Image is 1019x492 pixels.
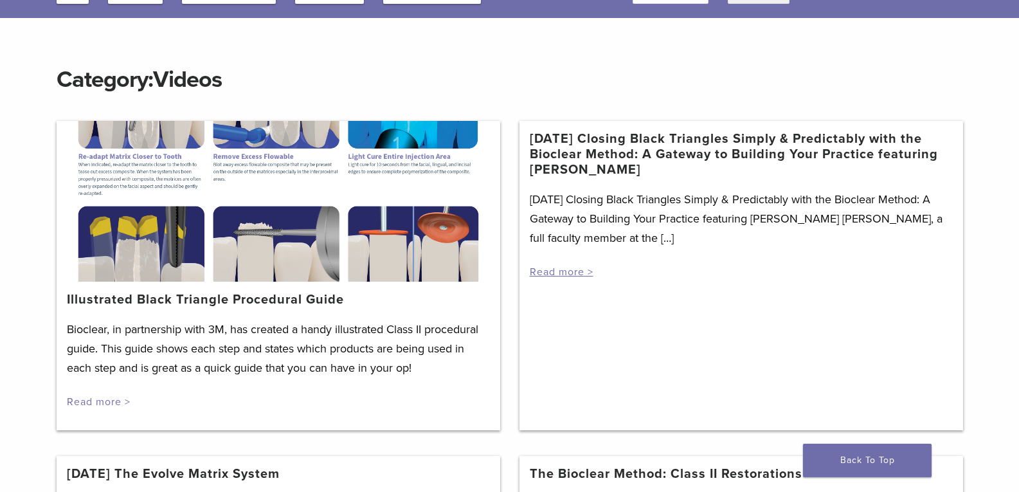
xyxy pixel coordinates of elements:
a: Read more > [67,396,131,408]
a: [DATE] Closing Black Triangles Simply & Predictably with the Bioclear Method: A Gateway to Buildi... [530,131,953,178]
p: [DATE] Closing Black Triangles Simply & Predictably with the Bioclear Method: A Gateway to Buildi... [530,190,953,248]
h1: Category: [57,39,963,95]
a: Illustrated Black Triangle Procedural Guide [67,292,344,307]
a: The Bioclear Method: Class II Restorations [530,466,802,482]
a: Read more > [530,266,593,278]
a: [DATE] The Evolve Matrix System [67,466,280,482]
p: Bioclear, in partnership with 3M, has created a handy illustrated Class II procedural guide. This... [67,320,490,378]
span: Videos [153,66,222,93]
a: Back To Top [803,444,932,477]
